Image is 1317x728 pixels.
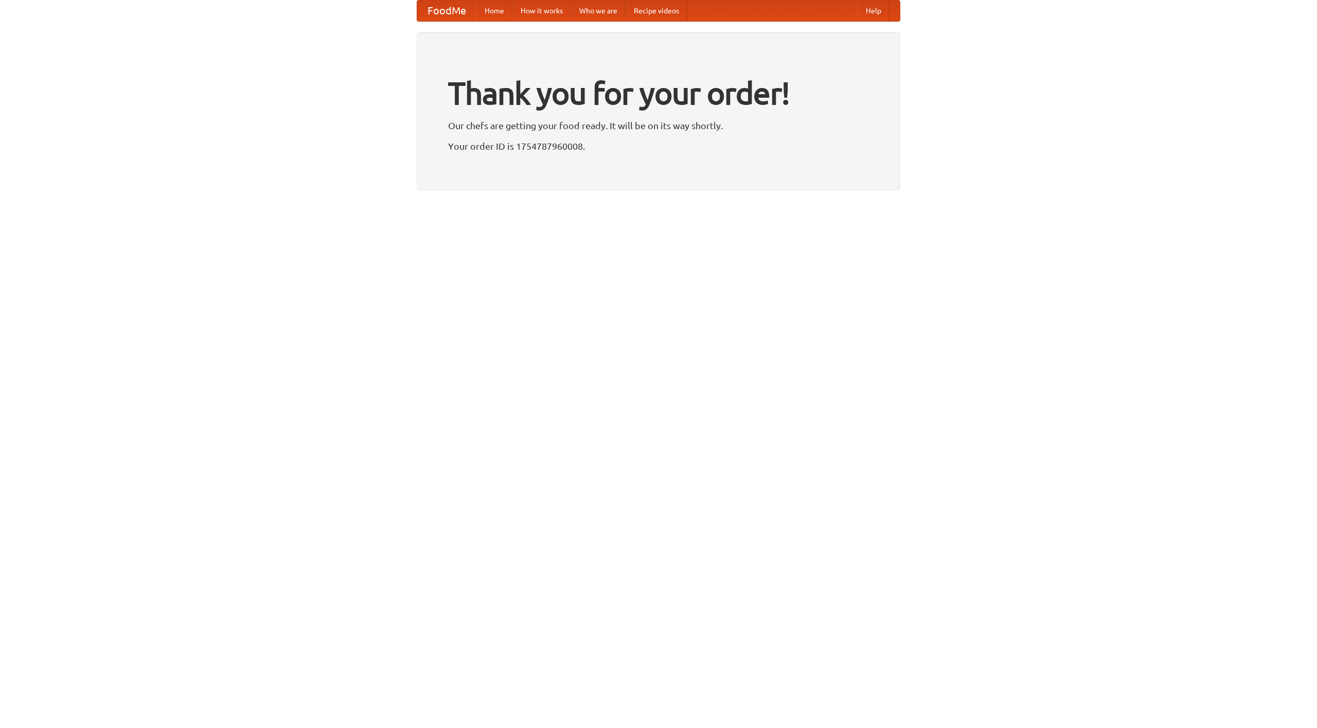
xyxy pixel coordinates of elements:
p: Our chefs are getting your food ready. It will be on its way shortly. [448,118,869,133]
a: Who we are [571,1,626,21]
a: FoodMe [417,1,476,21]
a: How it works [512,1,571,21]
a: Help [858,1,889,21]
p: Your order ID is 1754787960008. [448,138,869,154]
a: Home [476,1,512,21]
h1: Thank you for your order! [448,68,869,118]
a: Recipe videos [626,1,687,21]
